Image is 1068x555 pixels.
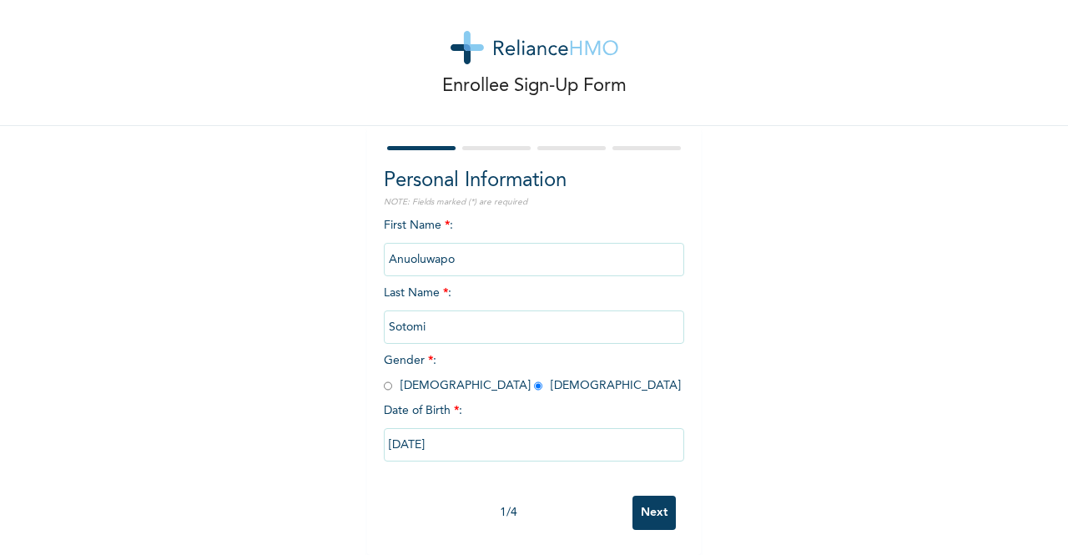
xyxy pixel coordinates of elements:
div: 1 / 4 [384,504,632,522]
h2: Personal Information [384,166,684,196]
p: NOTE: Fields marked (*) are required [384,196,684,209]
span: First Name : [384,219,684,265]
p: Enrollee Sign-Up Form [442,73,627,100]
img: logo [451,31,618,64]
input: Enter your first name [384,243,684,276]
input: Enter your last name [384,310,684,344]
span: Date of Birth : [384,402,462,420]
span: Gender : [DEMOGRAPHIC_DATA] [DEMOGRAPHIC_DATA] [384,355,681,391]
input: Next [632,496,676,530]
input: DD-MM-YYYY [384,428,684,462]
span: Last Name : [384,287,684,333]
